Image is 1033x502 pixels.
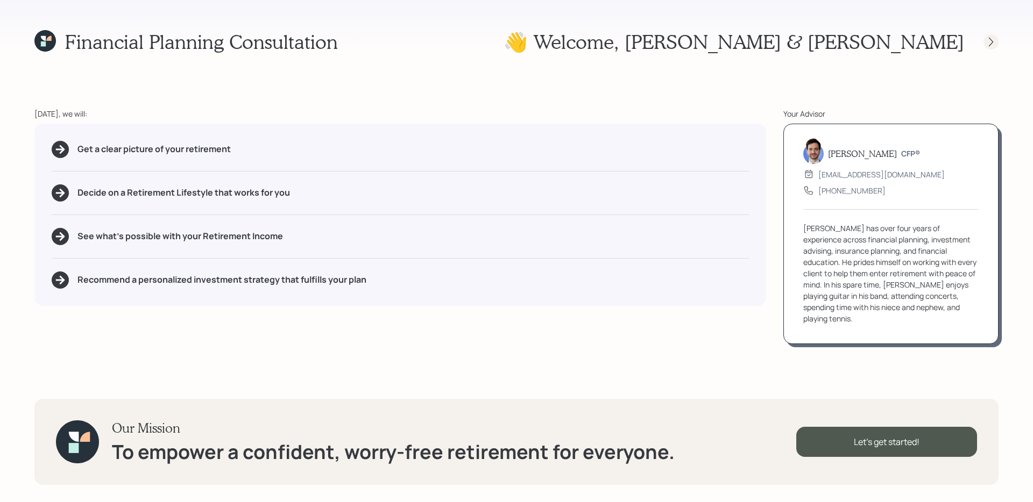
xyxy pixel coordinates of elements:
[803,138,824,164] img: jonah-coleman-headshot.png
[77,188,290,198] h5: Decide on a Retirement Lifestyle that works for you
[796,427,977,457] div: Let's get started!
[112,440,675,463] h1: To empower a confident, worry-free retirement for everyone.
[77,275,366,285] h5: Recommend a personalized investment strategy that fulfills your plan
[818,185,886,196] div: [PHONE_NUMBER]
[504,30,964,53] h1: 👋 Welcome , [PERSON_NAME] & [PERSON_NAME]
[783,108,999,119] div: Your Advisor
[77,231,283,241] h5: See what's possible with your Retirement Income
[828,148,897,159] h5: [PERSON_NAME]
[77,144,231,154] h5: Get a clear picture of your retirement
[34,108,766,119] div: [DATE], we will:
[901,149,920,159] h6: CFP®
[65,30,338,53] h1: Financial Planning Consultation
[112,420,675,436] h3: Our Mission
[818,169,945,180] div: [EMAIL_ADDRESS][DOMAIN_NAME]
[803,223,979,324] div: [PERSON_NAME] has over four years of experience across financial planning, investment advising, i...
